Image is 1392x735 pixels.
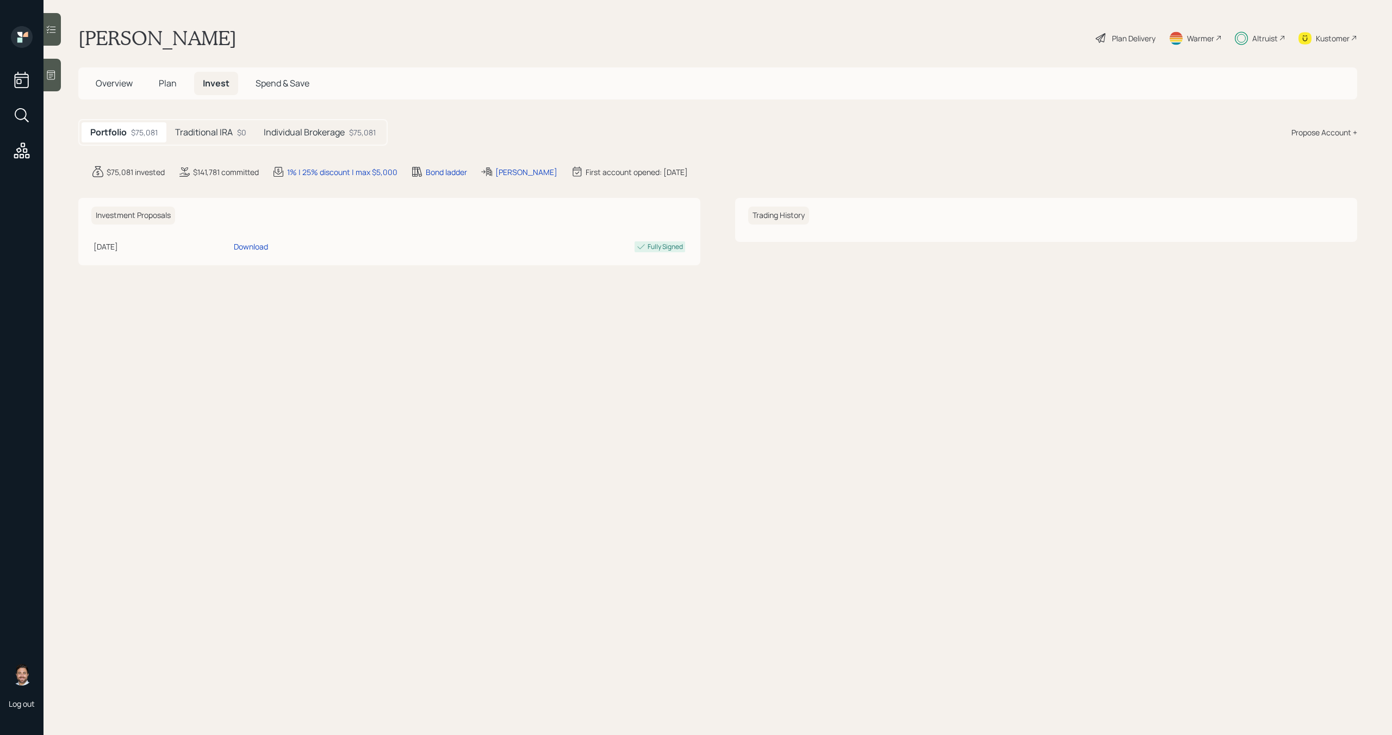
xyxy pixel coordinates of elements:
div: Plan Delivery [1112,33,1155,44]
h5: Portfolio [90,127,127,138]
div: Altruist [1252,33,1278,44]
h6: Investment Proposals [91,207,175,225]
div: Log out [9,699,35,709]
div: Warmer [1187,33,1214,44]
div: Propose Account + [1291,127,1357,138]
span: Plan [159,77,177,89]
h1: [PERSON_NAME] [78,26,237,50]
div: Bond ladder [426,166,467,178]
div: [DATE] [94,241,229,252]
span: Overview [96,77,133,89]
img: michael-russo-headshot.png [11,664,33,686]
h5: Individual Brokerage [264,127,345,138]
div: $0 [237,127,246,138]
span: Invest [203,77,229,89]
h6: Trading History [748,207,809,225]
div: First account opened: [DATE] [586,166,688,178]
div: Kustomer [1316,33,1350,44]
div: $141,781 committed [193,166,259,178]
div: Fully Signed [648,242,683,252]
div: $75,081 invested [107,166,165,178]
span: Spend & Save [256,77,309,89]
div: 1% | 25% discount | max $5,000 [287,166,397,178]
div: $75,081 [349,127,376,138]
div: Download [234,241,268,252]
h5: Traditional IRA [175,127,233,138]
div: $75,081 [131,127,158,138]
div: [PERSON_NAME] [495,166,557,178]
